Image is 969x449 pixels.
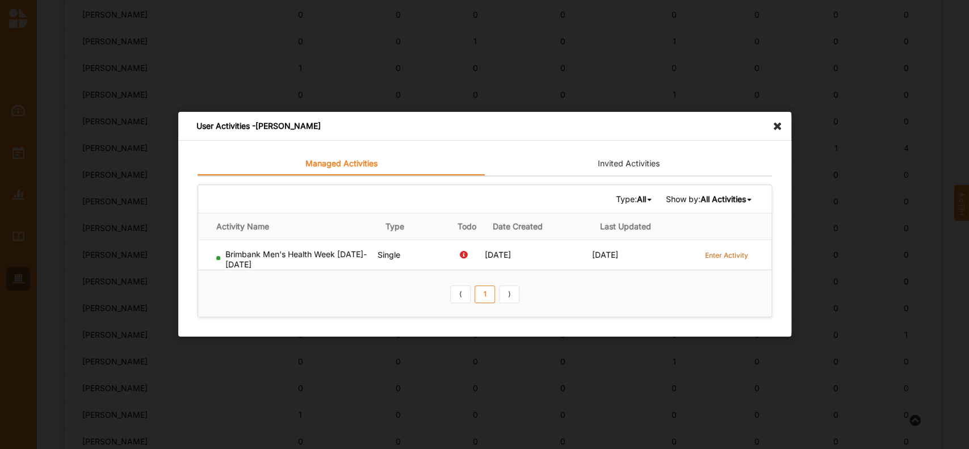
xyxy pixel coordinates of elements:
span: Show by: [665,194,753,204]
th: Date Created [485,213,592,240]
span: Single [377,250,400,259]
div: Brimbank Men's Health Week [DATE]-[DATE] [216,249,373,270]
th: Type [377,213,448,240]
a: Next item [499,286,519,304]
div: Pagination Navigation [448,284,521,303]
a: Enter Activity [704,249,748,260]
b: All [636,194,645,204]
label: Enter Activity [704,250,748,260]
a: Managed Activities [198,153,485,175]
a: 1 [475,286,495,304]
a: Previous item [450,286,471,304]
th: Todo [448,213,484,240]
div: User Activities - [PERSON_NAME] [178,112,791,141]
th: Activity Name [198,213,377,240]
b: All Activities [700,194,745,204]
span: Type: [615,194,653,204]
span: [DATE] [485,250,511,259]
a: Invited Activities [485,153,772,175]
span: [DATE] [592,250,618,259]
th: Last Updated [592,213,699,240]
